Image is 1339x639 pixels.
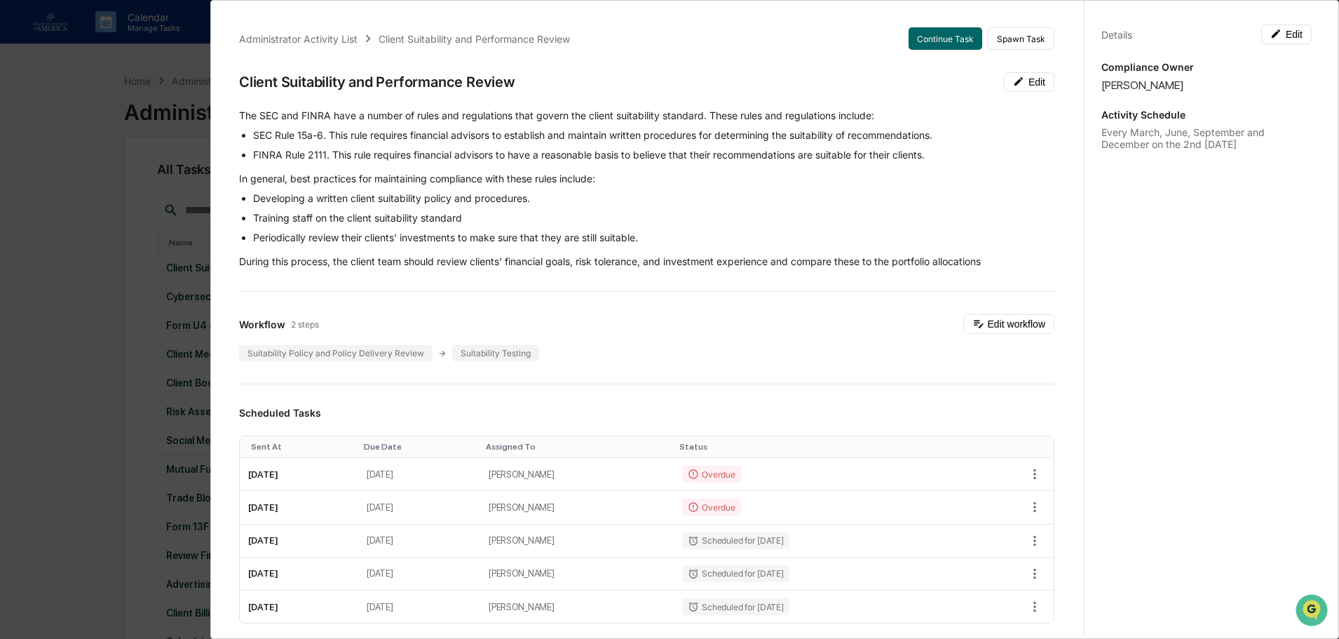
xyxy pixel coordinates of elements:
button: Edit [1261,25,1312,44]
span: 2 steps [291,319,319,330]
div: Toggle SortBy [679,442,958,452]
li: Developing a written client suitability policy and procedures. [253,191,1054,206]
td: [DATE] [358,491,480,524]
div: Toggle SortBy [486,442,668,452]
li: FINRA Rule 2111. This rule requires financial advisors to have a reasonable basis to believe that... [253,148,1054,162]
button: Edit workflow [963,314,1054,334]
div: Every March, June, September and December on the 2nd [DATE] [1101,126,1312,150]
div: Start new chat [48,107,230,121]
p: During this process, the client team should review clients' financial goals, risk tolerance, and ... [239,255,1054,269]
img: 1746055101610-c473b297-6a78-478c-a979-82029cc54cd1 [14,107,39,133]
div: 🖐️ [14,178,25,189]
td: [PERSON_NAME] [480,458,674,491]
td: [PERSON_NAME] [480,591,674,623]
div: Overdue [682,499,740,516]
div: Scheduled for [DATE] [682,565,789,582]
li: Training staff on the client suitability standard [253,211,1054,225]
button: Spawn Task [988,27,1054,50]
span: Preclearance [28,177,90,191]
div: Suitability Policy and Policy Delivery Review [239,345,433,361]
span: Data Lookup [28,203,88,217]
div: Client Suitability and Performance Review [379,33,570,45]
td: [DATE] [358,525,480,558]
div: Suitability Testing [452,345,539,361]
div: Overdue [682,466,740,483]
td: [DATE] [358,558,480,591]
td: [DATE] [240,558,358,591]
div: Client Suitability and Performance Review [239,74,515,90]
div: Administrator Activity List [239,33,358,45]
span: Attestations [116,177,174,191]
p: How can we help? [14,29,255,52]
td: [PERSON_NAME] [480,558,674,591]
a: 🔎Data Lookup [8,198,94,223]
p: Compliance Owner [1101,61,1312,73]
td: [DATE] [240,591,358,623]
p: In general, best practices for maintaining compliance with these rules include: [239,172,1054,186]
div: 🔎 [14,205,25,216]
a: Powered byPylon [99,237,170,248]
div: Details [1101,29,1132,41]
a: 🗄️Attestations [96,171,179,196]
button: Edit [1004,72,1054,92]
div: Toggle SortBy [251,442,353,452]
div: 🗄️ [102,178,113,189]
td: [DATE] [240,491,358,524]
td: [PERSON_NAME] [480,525,674,558]
a: 🖐️Preclearance [8,171,96,196]
div: Toggle SortBy [364,442,475,452]
iframe: Open customer support [1294,593,1332,631]
div: [PERSON_NAME] [1101,79,1312,92]
span: Workflow [239,318,285,330]
button: Continue Task [909,27,982,50]
td: [DATE] [358,458,480,491]
h3: Scheduled Tasks [239,407,1054,419]
p: Activity Schedule [1101,109,1312,121]
button: Start new chat [238,112,255,128]
li: Periodically review their clients' investments to make sure that they are still suitable. [253,231,1054,245]
td: [DATE] [240,458,358,491]
td: [DATE] [358,591,480,623]
td: [DATE] [240,525,358,558]
p: The SEC and FINRA have a number of rules and regulations that govern the client suitability stand... [239,109,1054,123]
div: Scheduled for [DATE] [682,532,789,549]
td: [PERSON_NAME] [480,491,674,524]
div: We're offline, we'll be back soon [48,121,183,133]
li: SEC Rule 15a-6. This rule requires financial advisors to establish and maintain written procedure... [253,128,1054,142]
div: Scheduled for [DATE] [682,598,789,615]
span: Pylon [140,238,170,248]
